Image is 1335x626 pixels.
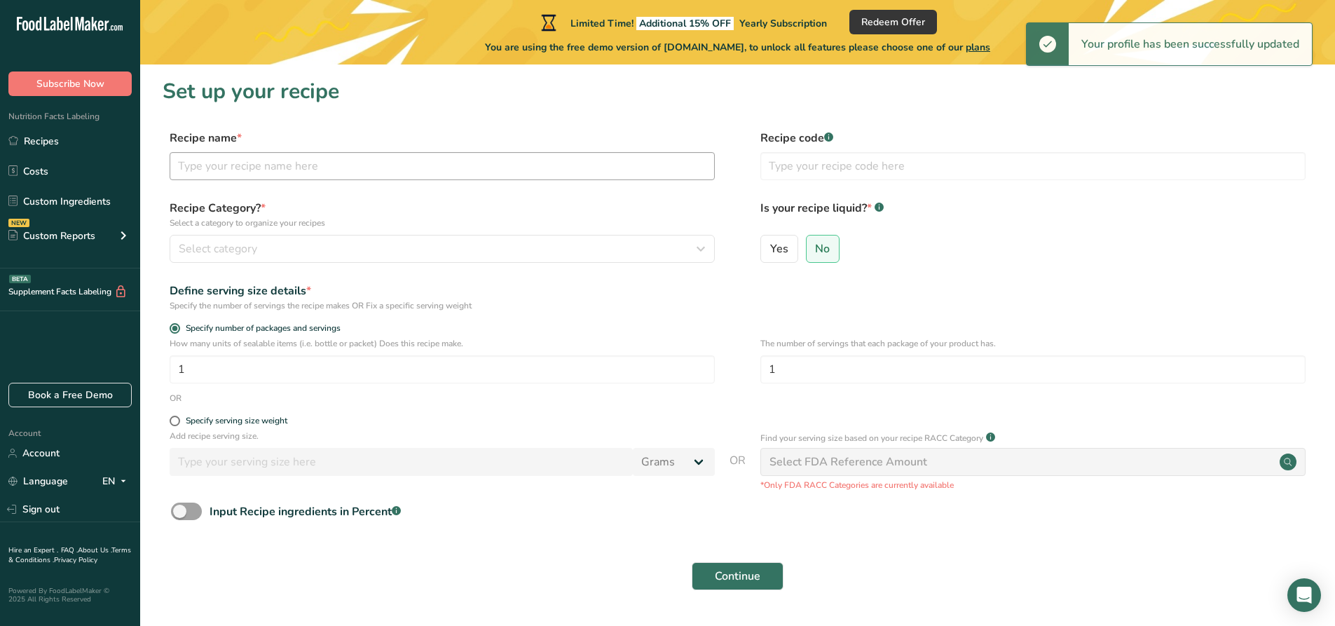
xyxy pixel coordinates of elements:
h1: Set up your recipe [163,76,1313,107]
div: Specify the number of servings the recipe makes OR Fix a specific serving weight [170,299,715,312]
div: Select FDA Reference Amount [769,454,927,470]
span: Redeem Offer [861,15,925,29]
label: Is your recipe liquid? [760,200,1306,229]
div: NEW [8,219,29,227]
a: FAQ . [61,545,78,555]
div: Specify serving size weight [186,416,287,426]
p: *Only FDA RACC Categories are currently available [760,479,1306,491]
a: Language [8,469,68,494]
div: Limited Time! [538,14,827,31]
span: Specify number of packages and servings [180,323,341,334]
span: plans [966,41,990,54]
p: How many units of sealable items (i.e. bottle or packet) Does this recipe make. [170,337,715,350]
span: Additional 15% OFF [636,17,734,30]
p: Select a category to organize your recipes [170,217,715,229]
span: You are using the free demo version of [DOMAIN_NAME], to unlock all features please choose one of... [485,40,990,55]
span: Continue [715,568,760,585]
span: Yes [770,242,788,256]
div: Powered By FoodLabelMaker © 2025 All Rights Reserved [8,587,132,604]
input: Type your serving size here [170,448,633,476]
div: BETA [9,275,31,283]
a: Terms & Conditions . [8,545,131,565]
button: Redeem Offer [849,10,937,34]
span: Select category [179,240,257,257]
label: Recipe code [760,130,1306,147]
span: OR [730,452,746,491]
div: Custom Reports [8,229,95,243]
div: EN [102,473,132,490]
div: OR [170,392,182,404]
p: The number of servings that each package of your product has. [760,337,1306,350]
span: No [815,242,830,256]
div: Open Intercom Messenger [1287,578,1321,612]
p: Add recipe serving size. [170,430,715,442]
a: Privacy Policy [54,555,97,565]
button: Select category [170,235,715,263]
button: Subscribe Now [8,72,132,96]
label: Recipe name [170,130,715,147]
input: Type your recipe code here [760,152,1306,180]
button: Continue [692,562,783,590]
a: About Us . [78,545,111,555]
label: Recipe Category? [170,200,715,229]
a: Book a Free Demo [8,383,132,407]
span: Yearly Subscription [739,17,827,30]
div: Define serving size details [170,283,715,299]
input: Type your recipe name here [170,152,715,180]
a: Hire an Expert . [8,545,58,555]
div: Your profile has been successfully updated [1069,23,1312,65]
p: Find your serving size based on your recipe RACC Category [760,432,983,444]
div: Input Recipe ingredients in Percent [210,503,401,520]
span: Subscribe Now [36,76,104,91]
